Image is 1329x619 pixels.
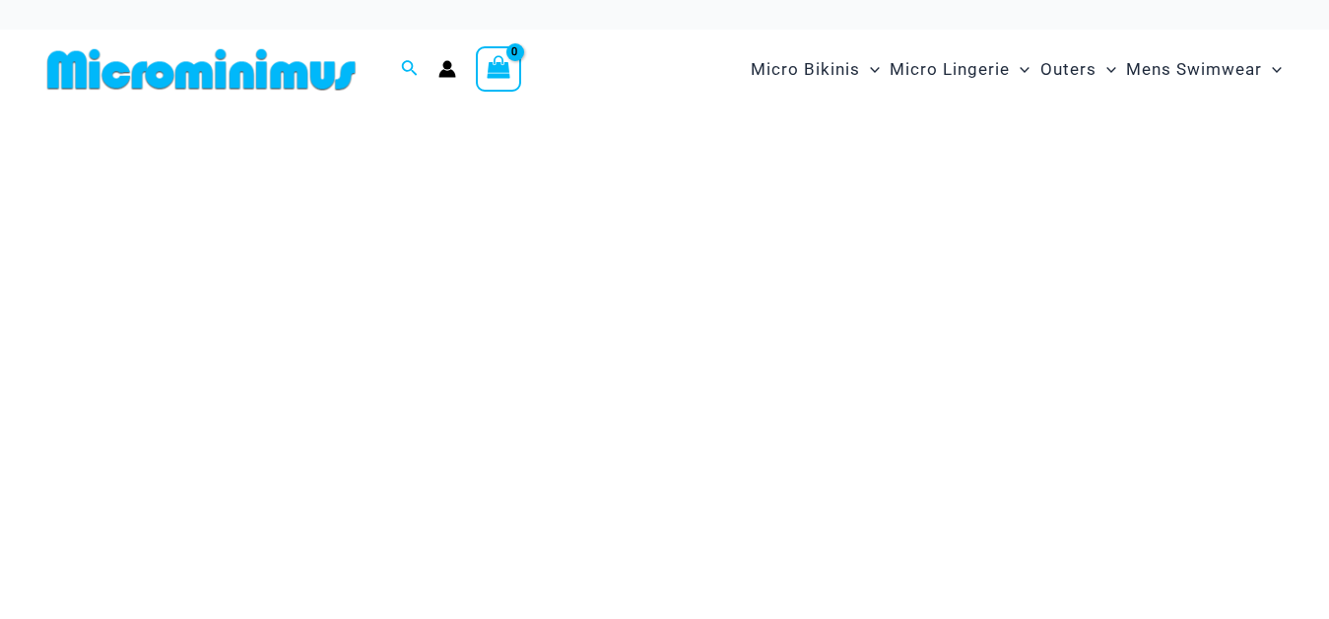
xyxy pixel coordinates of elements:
[39,47,364,92] img: MM SHOP LOGO FLAT
[1035,39,1121,100] a: OutersMenu ToggleMenu Toggle
[1262,44,1282,95] span: Menu Toggle
[438,60,456,78] a: Account icon link
[751,44,860,95] span: Micro Bikinis
[746,39,885,100] a: Micro BikinisMenu ToggleMenu Toggle
[401,57,419,82] a: Search icon link
[476,46,521,92] a: View Shopping Cart, empty
[1126,44,1262,95] span: Mens Swimwear
[1040,44,1096,95] span: Outers
[885,39,1034,100] a: Micro LingerieMenu ToggleMenu Toggle
[1010,44,1030,95] span: Menu Toggle
[860,44,880,95] span: Menu Toggle
[743,36,1290,103] nav: Site Navigation
[890,44,1010,95] span: Micro Lingerie
[1121,39,1287,100] a: Mens SwimwearMenu ToggleMenu Toggle
[1096,44,1116,95] span: Menu Toggle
